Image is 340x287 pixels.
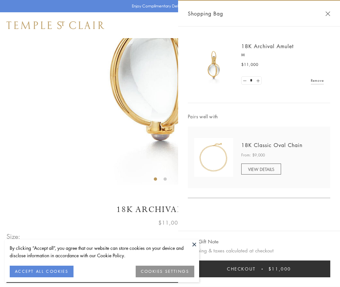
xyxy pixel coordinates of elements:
[158,218,182,227] span: $11,000
[188,113,330,120] span: Pairs well with
[255,77,261,85] a: Set quantity to 2
[325,11,330,16] button: Close Shopping Bag
[311,77,324,84] a: Remove
[6,21,104,29] img: Temple St. Clair
[136,266,194,277] button: COOKIES SETTINGS
[188,238,219,246] button: Add Gift Note
[241,164,281,175] a: VIEW DETAILS
[10,266,74,277] button: ACCEPT ALL COOKIES
[10,244,194,259] div: By clicking “Accept all”, you agree that our website can store cookies on your device and disclos...
[6,231,21,242] span: Size:
[241,142,302,149] a: 18K Classic Oval Chain
[248,166,274,172] span: VIEW DETAILS
[6,204,334,215] h1: 18K Archival Amulet
[188,9,223,18] span: Shopping Bag
[242,77,248,85] a: Set quantity to 0
[194,138,233,177] img: N88865-OV18
[227,265,256,272] span: Checkout
[241,61,258,68] span: $11,000
[241,43,294,50] a: 18K Archival Amulet
[241,152,265,158] span: From: $9,000
[132,3,205,9] p: Enjoy Complimentary Delivery & Returns
[188,247,330,255] p: Shipping & taxes calculated at checkout
[194,45,233,84] img: 18K Archival Amulet
[268,265,291,272] span: $11,000
[241,52,324,58] p: M
[188,260,330,277] button: Checkout $11,000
